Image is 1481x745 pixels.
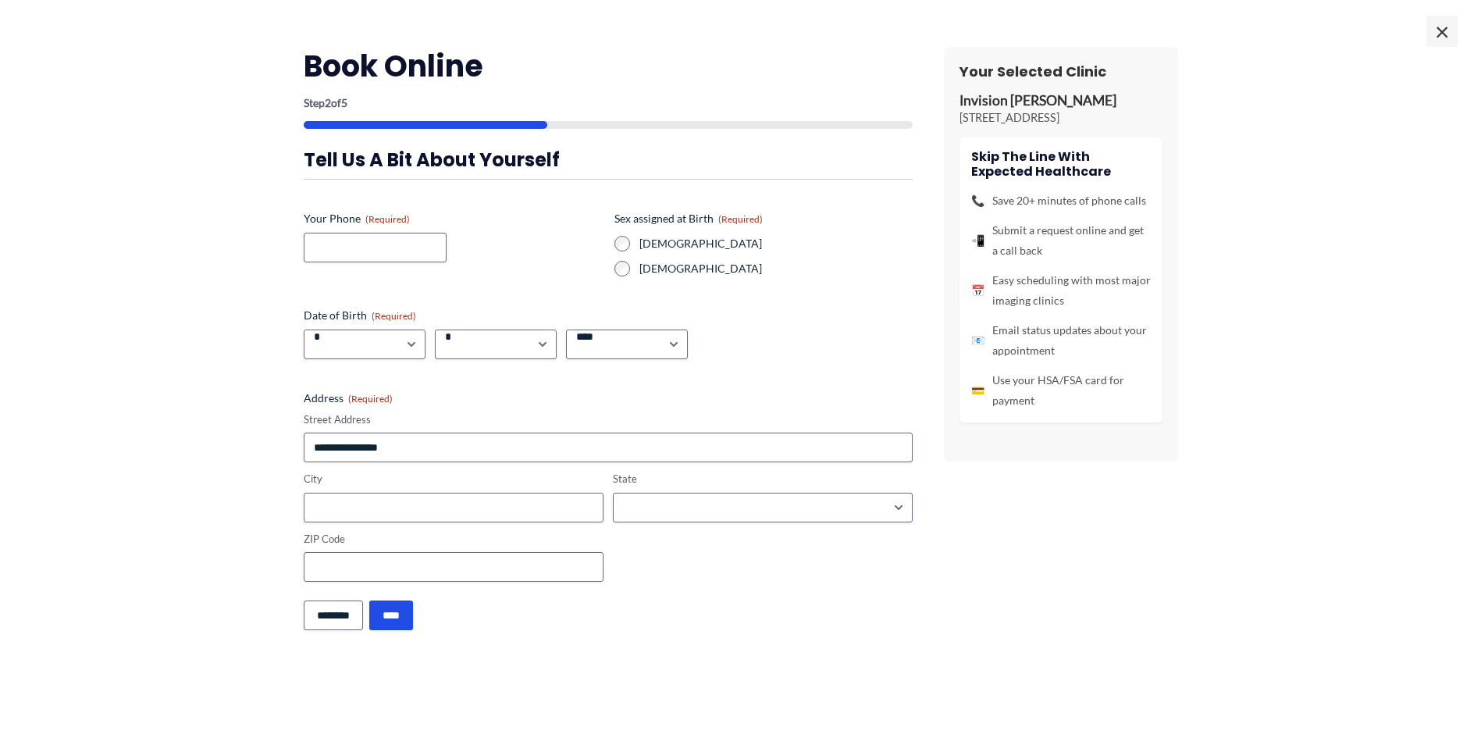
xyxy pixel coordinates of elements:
[971,191,984,211] span: 📞
[639,261,913,276] label: [DEMOGRAPHIC_DATA]
[304,148,913,172] h3: Tell us a bit about yourself
[325,96,331,109] span: 2
[304,308,416,323] legend: Date of Birth
[304,472,603,487] label: City
[365,213,410,225] span: (Required)
[971,320,1151,361] li: Email status updates about your appointment
[971,330,984,351] span: 📧
[304,412,913,427] label: Street Address
[304,211,602,226] label: Your Phone
[959,110,1162,126] p: [STREET_ADDRESS]
[341,96,347,109] span: 5
[304,390,393,406] legend: Address
[304,532,603,547] label: ZIP Code
[718,213,763,225] span: (Required)
[1426,16,1458,47] span: ×
[959,62,1162,80] h3: Your Selected Clinic
[613,472,913,487] label: State
[971,191,1151,211] li: Save 20+ minutes of phone calls
[304,47,913,85] h2: Book Online
[639,236,913,251] label: [DEMOGRAPHIC_DATA]
[971,220,1151,261] li: Submit a request online and get a call back
[971,370,1151,411] li: Use your HSA/FSA card for payment
[304,98,913,109] p: Step of
[959,92,1162,110] p: Invision [PERSON_NAME]
[971,380,984,401] span: 💳
[971,149,1151,179] h4: Skip the line with Expected Healthcare
[372,310,416,322] span: (Required)
[971,230,984,251] span: 📲
[971,270,1151,311] li: Easy scheduling with most major imaging clinics
[348,393,393,405] span: (Required)
[971,280,984,301] span: 📅
[614,211,763,226] legend: Sex assigned at Birth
